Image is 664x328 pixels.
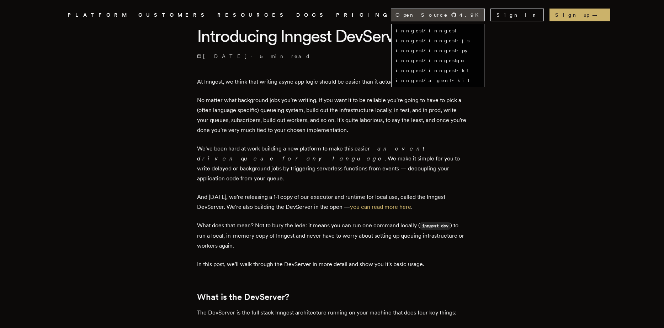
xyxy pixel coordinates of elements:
a: inngest/inngest-py [396,48,468,53]
code: inngest dev [420,222,451,230]
a: inngest/inngest [396,28,456,33]
a: inngest/inngest-js [396,38,469,43]
p: We've been hard at work building a new platform to make this easier — . We make it simple for you... [197,144,467,184]
p: In this post, we'll walk through the DevServer in more detail and show you it's basic usage. [197,259,467,269]
p: No matter what background jobs you're writing, if you want it to be reliable you're going to have... [197,95,467,135]
a: inngest/inngestgo [396,58,466,63]
p: · [197,53,467,60]
a: PRICING [336,11,391,20]
button: RESOURCES [217,11,288,20]
a: inngest/agent-kit [396,78,469,83]
span: [DATE] [197,53,248,60]
span: 4.9 K [460,11,483,18]
a: CUSTOMERS [138,11,209,20]
button: PLATFORM [68,11,130,20]
a: inngest/inngest-kt [396,68,469,73]
h2: What is the DevServer? [197,292,467,302]
span: → [592,11,604,18]
a: you can read more here [350,203,411,210]
h1: Introducing Inngest DevServer [197,25,467,47]
p: And [DATE], we're releasing a 1-1 copy of our executor and runtime for local use, called the Inng... [197,192,467,212]
p: What does that mean? Not to bury the lede: it means you can run one command locally ( ) to run a ... [197,221,467,251]
a: DOCS [296,11,328,20]
a: Sign up [549,9,610,21]
p: At Inngest, we think that writing async app logic should be easier than it actually is. [197,77,467,87]
p: The DevServer is the full stack Inngest architecture running on your machine that does four key t... [197,308,467,318]
span: 5 min read [260,53,310,60]
span: Open Source [395,11,448,18]
a: Sign In [490,9,544,21]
